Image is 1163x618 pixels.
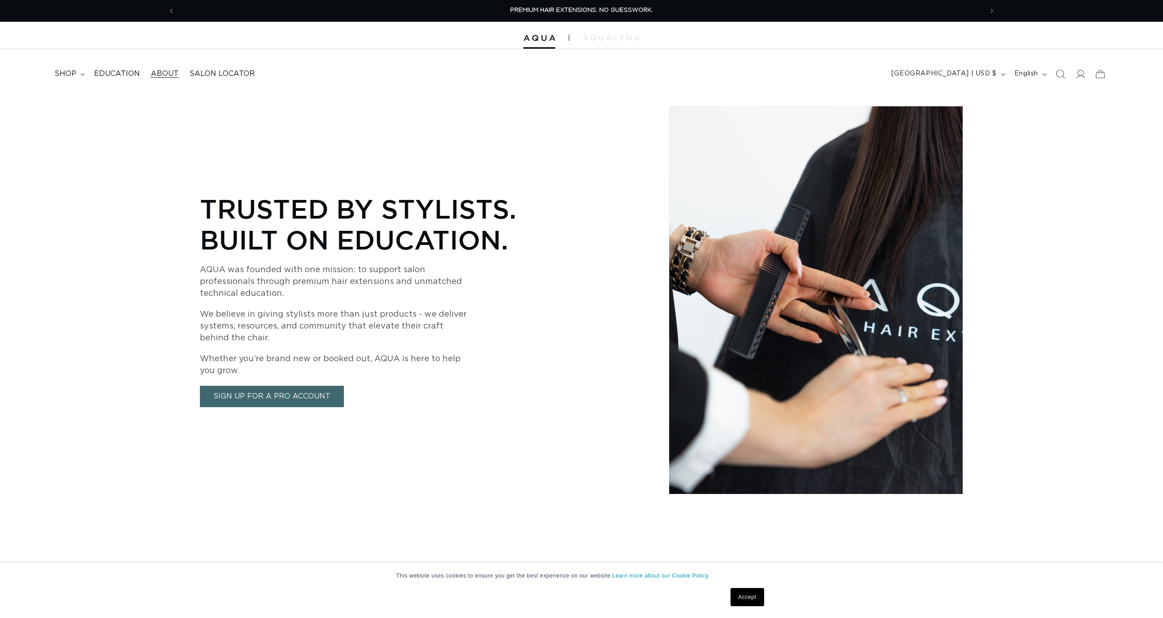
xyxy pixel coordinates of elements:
[200,309,472,344] p: We believe in giving stylists more than just products - we deliver systems, resources, and commun...
[523,35,555,41] img: Aqua Hair Extensions
[1009,65,1050,83] button: English
[189,69,255,79] span: Salon Locator
[583,35,640,40] img: aqualyna.com
[49,64,89,84] summary: shop
[200,193,545,255] p: Trusted by Stylists. Built on Education.
[886,65,1009,83] button: [GEOGRAPHIC_DATA] | USD $
[612,573,710,579] a: Learn more about our Cookie Policy.
[55,69,76,79] span: shop
[891,69,997,79] span: [GEOGRAPHIC_DATA] | USD $
[510,7,653,13] span: PREMIUM HAIR EXTENSIONS. NO GUESSWORK.
[396,572,767,580] p: This website uses cookies to ensure you get the best experience on our website.
[1014,69,1038,79] span: English
[151,69,179,79] span: About
[200,386,344,407] a: Sign Up for a Pro Account
[1050,64,1070,84] summary: Search
[200,353,472,377] p: Whether you’re brand new or booked out, AQUA is here to help you grow.
[89,64,145,84] a: Education
[731,588,764,606] a: Accept
[145,64,184,84] a: About
[184,64,260,84] a: Salon Locator
[94,69,140,79] span: Education
[982,2,1002,20] button: Next announcement
[200,264,472,299] p: AQUA was founded with one mission: to support salon professionals through premium hair extensions...
[161,2,181,20] button: Previous announcement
